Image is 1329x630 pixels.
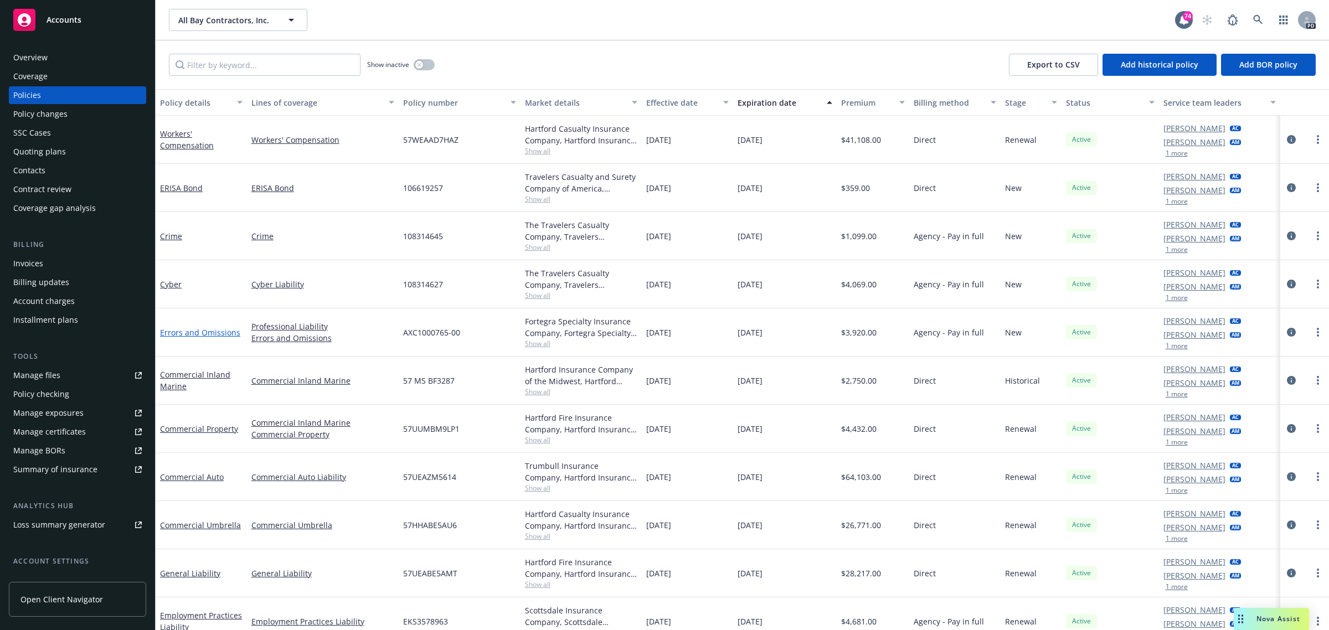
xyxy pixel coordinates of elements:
[841,567,881,579] span: $28,217.00
[9,571,146,589] a: Service team
[1070,616,1093,626] span: Active
[1163,570,1225,581] a: [PERSON_NAME]
[525,435,638,445] span: Show all
[646,375,671,386] span: [DATE]
[9,500,146,512] div: Analytics hub
[1070,568,1093,578] span: Active
[1070,279,1093,289] span: Active
[13,124,51,142] div: SSC Cases
[1062,89,1159,116] button: Status
[1163,618,1225,629] a: [PERSON_NAME]
[9,351,146,362] div: Tools
[403,230,443,242] span: 108314645
[646,471,671,483] span: [DATE]
[1163,233,1225,244] a: [PERSON_NAME]
[738,134,763,146] span: [DATE]
[9,143,146,161] a: Quoting plans
[525,242,638,252] span: Show all
[1285,422,1298,435] a: circleInformation
[9,385,146,403] a: Policy checking
[525,605,638,628] div: Scottsdale Insurance Company, Scottsdale Insurance Company (Nationwide), CRC Group
[914,567,936,579] span: Direct
[1163,508,1225,519] a: [PERSON_NAME]
[1285,326,1298,339] a: circleInformation
[525,339,638,348] span: Show all
[403,278,443,290] span: 108314627
[646,134,671,146] span: [DATE]
[156,89,247,116] button: Policy details
[1234,608,1248,630] div: Drag to move
[1001,89,1062,116] button: Stage
[525,483,638,493] span: Show all
[1311,614,1325,628] a: more
[1121,59,1198,70] span: Add historical policy
[403,471,456,483] span: 57UEAZM5614
[1285,229,1298,242] a: circleInformation
[1311,326,1325,339] a: more
[738,519,763,531] span: [DATE]
[13,273,69,291] div: Billing updates
[646,519,671,531] span: [DATE]
[841,97,893,109] div: Premium
[251,230,394,242] a: Crime
[841,182,870,194] span: $359.00
[251,182,394,194] a: ERISA Bond
[1311,566,1325,580] a: more
[9,292,146,310] a: Account charges
[9,366,146,384] a: Manage files
[1239,59,1297,70] span: Add BOR policy
[251,567,394,579] a: General Liability
[1285,277,1298,291] a: circleInformation
[13,255,43,272] div: Invoices
[738,230,763,242] span: [DATE]
[841,471,881,483] span: $64,103.00
[841,375,877,386] span: $2,750.00
[1005,97,1045,109] div: Stage
[1166,535,1188,542] button: 1 more
[1005,182,1022,194] span: New
[525,556,638,580] div: Hartford Fire Insurance Company, Hartford Insurance Group
[1163,267,1225,278] a: [PERSON_NAME]
[525,146,638,156] span: Show all
[9,68,146,85] a: Coverage
[9,105,146,123] a: Policy changes
[1005,471,1037,483] span: Renewal
[160,424,238,434] a: Commercial Property
[1027,59,1080,70] span: Export to CSV
[841,519,881,531] span: $26,771.00
[1005,519,1037,531] span: Renewal
[9,4,146,35] a: Accounts
[914,375,936,386] span: Direct
[160,472,224,482] a: Commercial Auto
[9,423,146,441] a: Manage certificates
[1166,295,1188,301] button: 1 more
[525,291,638,300] span: Show all
[13,366,60,384] div: Manage files
[160,369,230,391] a: Commercial Inland Marine
[13,292,75,310] div: Account charges
[13,442,65,459] div: Manage BORs
[13,516,105,534] div: Loss summary generator
[13,571,61,589] div: Service team
[403,134,459,146] span: 57WEAAD7HAZ
[13,423,86,441] div: Manage certificates
[1005,423,1037,435] span: Renewal
[1005,327,1022,338] span: New
[1070,183,1093,193] span: Active
[13,86,41,104] div: Policies
[914,230,984,242] span: Agency - Pay in full
[1070,231,1093,241] span: Active
[646,616,671,627] span: [DATE]
[525,171,638,194] div: Travelers Casualty and Surety Company of America, Travelers Insurance
[1166,246,1188,253] button: 1 more
[914,327,984,338] span: Agency - Pay in full
[914,519,936,531] span: Direct
[738,327,763,338] span: [DATE]
[738,616,763,627] span: [DATE]
[914,616,984,627] span: Agency - Pay in full
[1166,583,1188,590] button: 1 more
[841,423,877,435] span: $4,432.00
[1166,343,1188,349] button: 1 more
[160,279,182,290] a: Cyber
[9,239,146,250] div: Billing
